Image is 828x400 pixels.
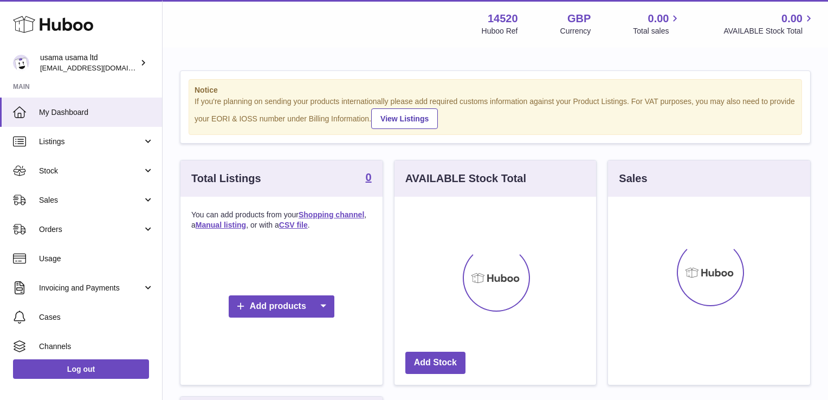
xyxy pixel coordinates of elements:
[567,11,591,26] strong: GBP
[195,85,796,95] strong: Notice
[39,341,154,352] span: Channels
[39,195,143,205] span: Sales
[723,26,815,36] span: AVAILABLE Stock Total
[39,107,154,118] span: My Dashboard
[405,352,465,374] a: Add Stock
[648,11,669,26] span: 0.00
[191,171,261,186] h3: Total Listings
[723,11,815,36] a: 0.00 AVAILABLE Stock Total
[633,26,681,36] span: Total sales
[633,11,681,36] a: 0.00 Total sales
[39,224,143,235] span: Orders
[619,171,647,186] h3: Sales
[279,221,308,229] a: CSV file
[39,283,143,293] span: Invoicing and Payments
[299,210,364,219] a: Shopping channel
[366,172,372,185] a: 0
[191,210,372,230] p: You can add products from your , a , or with a .
[39,312,154,322] span: Cases
[195,96,796,129] div: If you're planning on sending your products internationally please add required customs informati...
[40,53,138,73] div: usama usama ltd
[40,63,159,72] span: [EMAIL_ADDRESS][DOMAIN_NAME]
[39,254,154,264] span: Usage
[405,171,526,186] h3: AVAILABLE Stock Total
[229,295,334,318] a: Add products
[13,55,29,71] img: malikusama3172@gmail.com
[39,137,143,147] span: Listings
[560,26,591,36] div: Currency
[196,221,246,229] a: Manual listing
[488,11,518,26] strong: 14520
[482,26,518,36] div: Huboo Ref
[366,172,372,183] strong: 0
[13,359,149,379] a: Log out
[39,166,143,176] span: Stock
[781,11,803,26] span: 0.00
[371,108,438,129] a: View Listings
